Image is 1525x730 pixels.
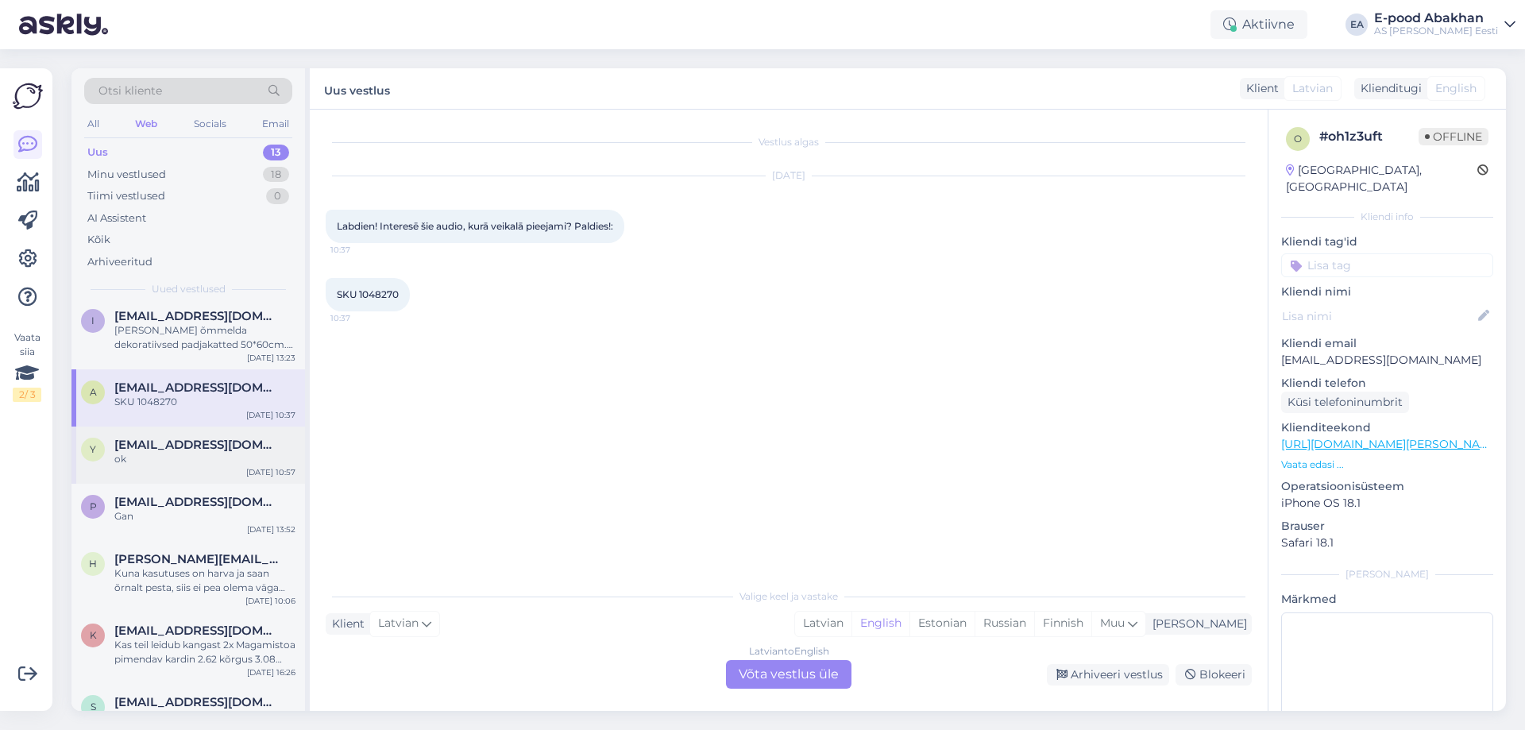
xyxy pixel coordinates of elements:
img: Askly Logo [13,81,43,111]
span: Latvian [378,615,419,632]
div: Vaata siia [13,330,41,402]
div: Arhiveeri vestlus [1047,664,1169,686]
span: Otsi kliente [98,83,162,99]
a: [URL][DOMAIN_NAME][PERSON_NAME] [1281,437,1500,451]
div: # oh1z3uft [1319,127,1419,146]
div: Blokeeri [1176,664,1252,686]
div: [DATE] 10:06 [245,595,295,607]
div: [DATE] 13:52 [247,523,295,535]
div: Estonian [909,612,975,635]
div: Latvian [795,612,851,635]
span: SKU 1048270 [337,288,399,300]
span: inga.talts@mail.ee [114,309,280,323]
div: Arhiveeritud [87,254,152,270]
input: Lisa tag [1281,253,1493,277]
div: Gan [114,509,295,523]
div: [DATE] 16:26 [247,666,295,678]
div: 18 [263,167,289,183]
div: 0 [266,188,289,204]
span: Uued vestlused [152,282,226,296]
span: helen.kustavus@gmail.com [114,552,280,566]
p: Operatsioonisüsteem [1281,478,1493,495]
p: Märkmed [1281,591,1493,608]
span: o [1294,133,1302,145]
div: Kõik [87,232,110,248]
div: [GEOGRAPHIC_DATA], [GEOGRAPHIC_DATA] [1286,162,1477,195]
p: Brauser [1281,518,1493,535]
p: Klienditeekond [1281,419,1493,436]
div: [DATE] 13:23 [247,352,295,364]
div: Kuna kasutuses on harva ja saan õrnalt pesta, siis ei pea olema väga tugev kangas nagu enamik voo... [114,566,295,595]
div: [PERSON_NAME] [1281,567,1493,581]
span: English [1435,80,1477,97]
div: Klient [326,616,365,632]
div: ok [114,452,295,466]
span: k [90,629,97,641]
label: Uus vestlus [324,78,390,99]
div: 13 [263,145,289,160]
p: [EMAIL_ADDRESS][DOMAIN_NAME] [1281,352,1493,369]
div: Finnish [1034,612,1091,635]
div: Socials [191,114,230,134]
div: Vestlus algas [326,135,1252,149]
div: [DATE] 10:37 [246,409,295,421]
span: a [90,386,97,398]
span: h [89,558,97,570]
span: y [90,443,96,455]
div: [PERSON_NAME] õmmelda dekoratiivsed padjakatted 50*60cm. Millist lukku soovitate? [114,323,295,352]
span: sandraplocina93@gmail.com [114,695,280,709]
div: [PERSON_NAME] [1146,616,1247,632]
div: Võta vestlus üle [726,660,851,689]
p: Safari 18.1 [1281,535,1493,551]
p: iPhone OS 18.1 [1281,495,1493,512]
div: English [851,612,909,635]
div: SKU 1048270 [114,395,295,409]
div: Aktiivne [1210,10,1307,39]
span: Latvian [1292,80,1333,97]
p: Kliendi tag'id [1281,234,1493,250]
p: Kliendi email [1281,335,1493,352]
div: All [84,114,102,134]
span: 10:37 [330,244,390,256]
div: Klienditugi [1354,80,1422,97]
span: p [90,500,97,512]
div: Uus [87,145,108,160]
div: Kliendi info [1281,210,1493,224]
div: Kas teil leidub kangast 2x Magamistoa pimendav kardin 2.62 kõrgus 3.08 laius [114,638,295,666]
div: Küsi telefoninumbrit [1281,392,1409,413]
div: Email [259,114,292,134]
input: Lisa nimi [1282,307,1475,325]
div: Web [132,114,160,134]
span: 10:37 [330,312,390,324]
span: Labdien! Interesē šie audio, kurā veikalā pieejami? Paldies!: [337,220,613,232]
div: Latvian to English [749,644,829,659]
div: Tiimi vestlused [87,188,165,204]
p: Kliendi telefon [1281,375,1493,392]
div: AI Assistent [87,211,146,226]
div: AS [PERSON_NAME] Eesti [1374,25,1498,37]
div: [DATE] 10:57 [246,466,295,478]
div: E-pood Abakhan [1374,12,1498,25]
div: Valige keel ja vastake [326,589,1252,604]
span: i [91,315,95,326]
div: Minu vestlused [87,167,166,183]
span: atdk.fb@gmail.com [114,380,280,395]
p: Kliendi nimi [1281,284,1493,300]
a: E-pood AbakhanAS [PERSON_NAME] Eesti [1374,12,1515,37]
span: s [91,701,96,713]
span: y77@list.ru [114,438,280,452]
span: paula20816paula@gmail.com [114,495,280,509]
span: Muu [1100,616,1125,630]
span: katliank@gmail.com [114,624,280,638]
div: EA [1345,14,1368,36]
p: Vaata edasi ... [1281,458,1493,472]
span: Offline [1419,128,1488,145]
div: [DATE] [326,168,1252,183]
div: 2 / 3 [13,388,41,402]
div: Russian [975,612,1034,635]
div: Klient [1240,80,1279,97]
